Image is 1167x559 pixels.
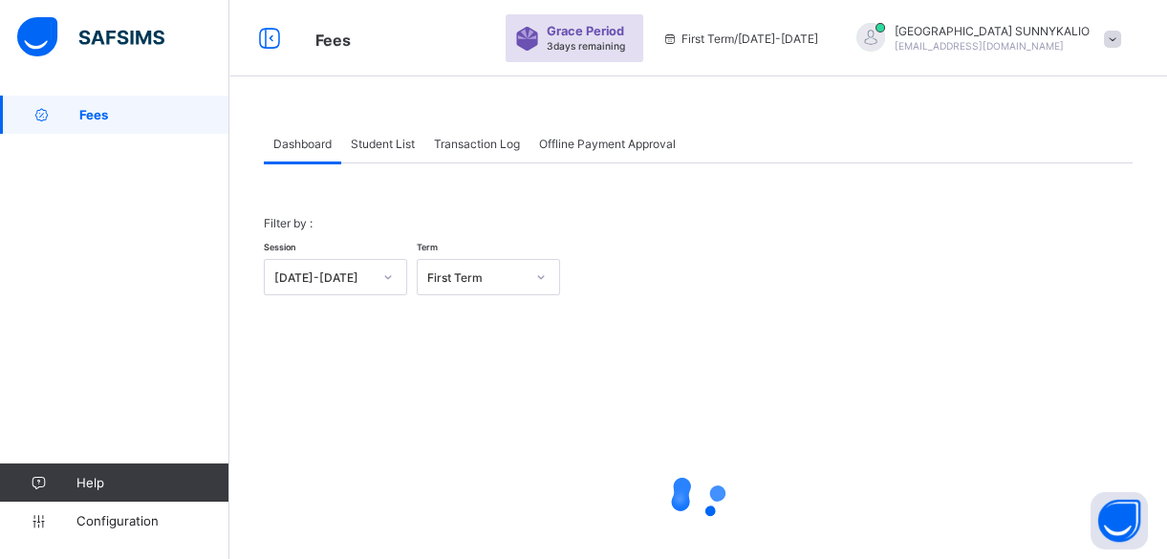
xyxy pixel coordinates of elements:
span: Offline Payment Approval [539,137,676,151]
span: Grace Period [547,24,624,38]
span: Fees [79,107,229,122]
span: Session [264,242,295,252]
div: First Term [427,270,525,285]
img: sticker-purple.71386a28dfed39d6af7621340158ba97.svg [515,27,539,51]
span: Fees [315,31,351,50]
span: 3 days remaining [547,40,625,52]
span: Filter by : [264,216,313,230]
span: Term [417,242,438,252]
span: Dashboard [273,137,332,151]
span: Student List [351,137,415,151]
span: session/term information [662,32,818,46]
div: FLORENCESUNNYKALIO [837,23,1131,54]
span: Transaction Log [434,137,520,151]
span: Help [76,475,228,490]
img: safsims [17,17,164,57]
span: Configuration [76,513,228,528]
div: [DATE]-[DATE] [274,270,372,285]
button: Open asap [1091,492,1148,549]
span: [GEOGRAPHIC_DATA] SUNNYKALIO [895,24,1090,38]
span: [EMAIL_ADDRESS][DOMAIN_NAME] [895,40,1064,52]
